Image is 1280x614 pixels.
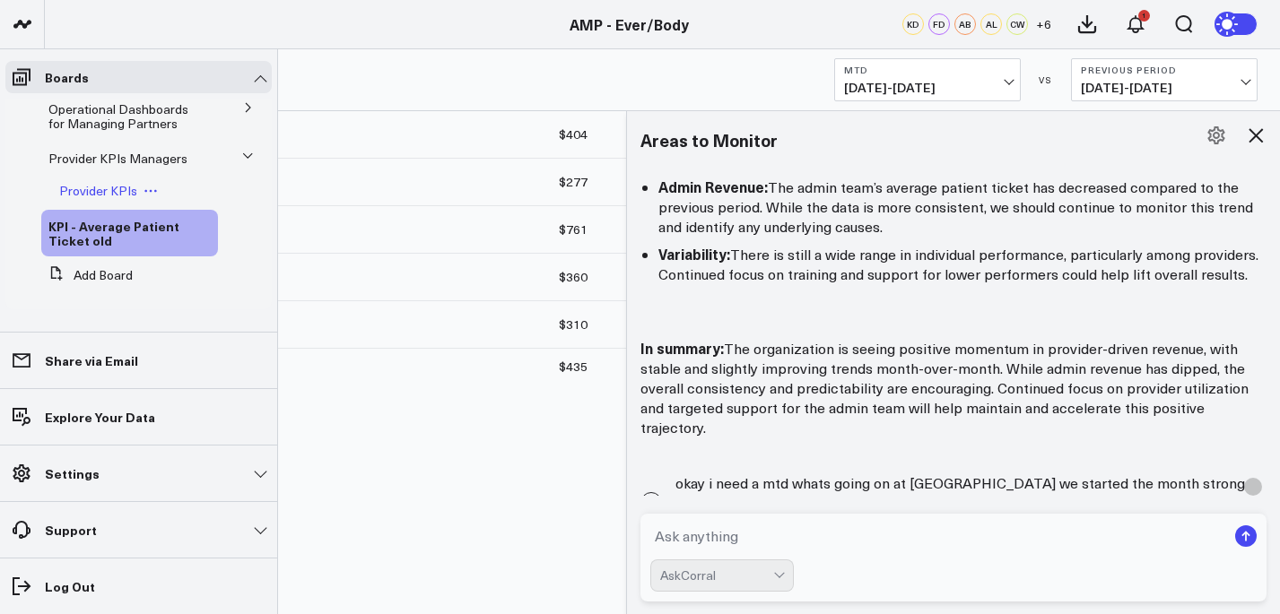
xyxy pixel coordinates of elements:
[658,244,1267,284] li: There is still a wide range in individual performance, particularly among providers. Continued fo...
[844,65,1011,75] b: MTD
[928,13,950,35] div: FD
[640,492,662,514] span: C
[570,14,689,34] a: AMP - Ever/Body
[658,244,730,264] strong: Variability:
[1032,13,1054,35] button: +6
[45,353,138,368] p: Share via Email
[48,151,187,166] a: Provider KPIs Managers
[559,125,588,143] div: $404
[660,568,773,583] div: AskCorral
[45,579,95,593] p: Log Out
[48,217,179,249] span: KPI - Average Patient Ticket old
[1006,13,1028,35] div: CW
[5,570,272,602] a: Log Out
[980,13,1002,35] div: AL
[1030,74,1062,85] div: VS
[1071,58,1258,101] button: Previous Period[DATE]-[DATE]
[45,70,89,84] p: Boards
[834,58,1021,101] button: MTD[DATE]-[DATE]
[658,177,768,196] strong: Admin Revenue:
[48,102,203,131] a: Operational Dashboards for Managing Partners
[658,177,1267,237] li: The admin team’s average patient ticket has decreased compared to the previous period. While the ...
[559,173,588,191] div: $277
[559,268,588,286] div: $360
[559,316,588,333] div: $310
[902,13,924,35] div: KD
[59,184,137,198] a: Provider KPIs
[954,13,976,35] div: AB
[1138,10,1150,22] div: 1
[41,259,133,291] button: Add Board
[45,523,97,537] p: Support
[48,150,187,167] span: Provider KPIs Managers
[640,130,1267,150] h3: Areas to Monitor
[640,338,724,358] strong: In summary:
[48,100,188,132] span: Operational Dashboards for Managing Partners
[1081,81,1248,95] span: [DATE] - [DATE]
[45,466,100,480] p: Settings
[559,358,588,376] div: $435
[59,182,137,199] span: Provider KPIs
[559,221,588,238] div: $761
[45,410,155,424] p: Explore Your Data
[844,81,1011,95] span: [DATE] - [DATE]
[1036,18,1051,30] span: + 6
[1081,65,1248,75] b: Previous Period
[48,219,197,247] a: KPI - Average Patient Ticket old
[640,338,1267,437] p: The organization is seeing positive momentum in provider-driven revenue, with stable and slightly...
